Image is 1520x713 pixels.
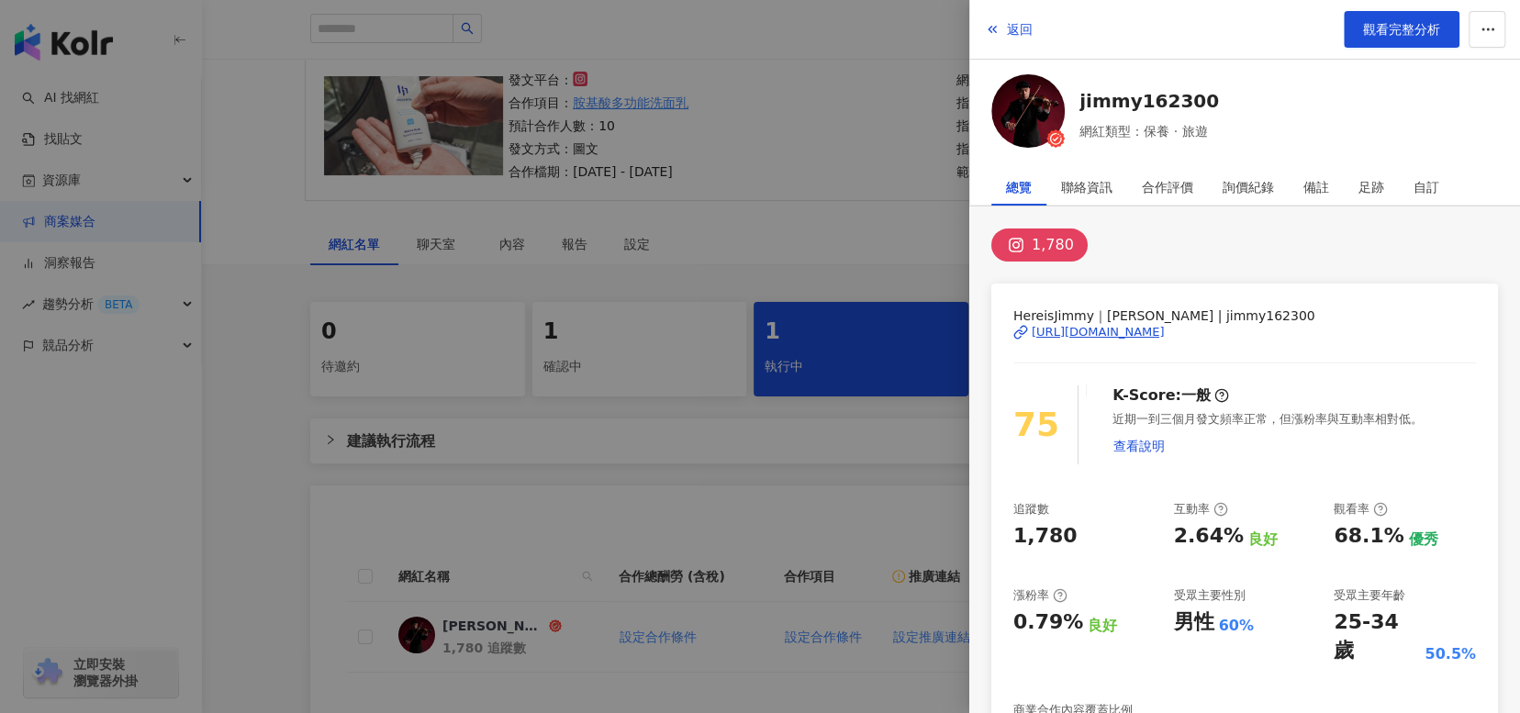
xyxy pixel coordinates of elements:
div: 68.1% [1334,522,1403,551]
button: 返回 [984,11,1034,48]
div: 近期一到三個月發文頻率正常，但漲粉率與互動率相對低。 [1112,411,1476,464]
img: KOL Avatar [991,74,1065,148]
a: 觀看完整分析 [1344,11,1459,48]
div: 備註 [1303,169,1329,206]
div: 優秀 [1409,529,1438,550]
div: 50.5% [1425,644,1476,664]
div: 受眾主要性別 [1174,587,1246,604]
button: 查看說明 [1112,428,1166,464]
div: 男性 [1174,608,1214,637]
div: 自訂 [1414,169,1439,206]
span: 觀看完整分析 [1363,22,1440,37]
button: 1,780 [991,228,1088,262]
div: 良好 [1248,529,1278,550]
span: 網紅類型：保養 · 旅遊 [1079,121,1219,141]
div: 2.64% [1174,522,1244,551]
div: 聯絡資訊 [1061,169,1112,206]
div: 觀看率 [1334,501,1388,518]
a: KOL Avatar [991,74,1065,154]
div: 25-34 歲 [1334,608,1420,665]
div: 75 [1013,399,1059,451]
span: 查看說明 [1113,439,1165,453]
div: K-Score : [1112,385,1229,406]
div: 1,780 [1032,232,1074,258]
div: 合作評價 [1142,169,1193,206]
a: jimmy162300 [1079,88,1219,114]
div: 受眾主要年齡 [1334,587,1405,604]
a: [URL][DOMAIN_NAME] [1013,324,1476,340]
div: 漲粉率 [1013,587,1067,604]
div: 0.79% [1013,608,1083,637]
div: 一般 [1181,385,1211,406]
span: HereisJimmy｜[PERSON_NAME] | jimmy162300 [1013,306,1476,326]
div: 互動率 [1174,501,1228,518]
div: 總覽 [1006,169,1032,206]
div: 60% [1219,616,1254,636]
div: 詢價紀錄 [1223,169,1274,206]
div: 1,780 [1013,522,1078,551]
div: 足跡 [1358,169,1384,206]
div: 良好 [1088,616,1117,636]
div: [URL][DOMAIN_NAME] [1032,324,1165,340]
div: 追蹤數 [1013,501,1049,518]
span: 返回 [1007,22,1033,37]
